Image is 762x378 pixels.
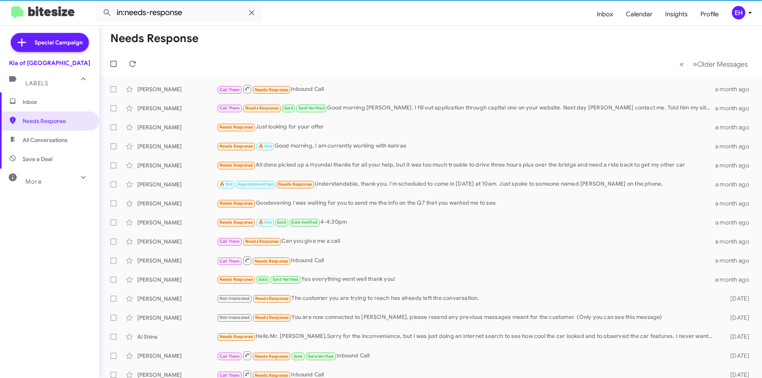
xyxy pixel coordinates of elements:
span: Sold Verified [291,220,317,225]
div: Kia of [GEOGRAPHIC_DATA] [9,59,90,67]
span: « [679,59,684,69]
div: Inbound Call [217,255,715,265]
span: Call Them [219,239,240,244]
div: [DATE] [718,295,756,303]
div: [PERSON_NAME] [137,123,217,131]
div: All done picked up a Hyundai thanks for all your help, but it was too much trouble to drive three... [217,161,715,170]
span: Needs Response [23,117,90,125]
div: Can you give me a call [217,237,715,246]
a: Profile [694,3,725,26]
span: 🔥 Hot [219,182,233,187]
div: [PERSON_NAME] [137,219,217,226]
div: [PERSON_NAME] [137,180,217,188]
span: Needs Response [219,334,253,339]
span: Call Them [219,373,240,378]
div: a month ago [715,276,756,284]
button: Previous [675,56,689,72]
div: [PERSON_NAME] [137,238,217,246]
span: Call Them [219,354,240,359]
span: Sold [277,220,286,225]
div: 4-4:30pm [217,218,715,227]
span: 🔥 Hot [258,144,272,149]
div: Yes everything went well thank you! [217,275,715,284]
span: Needs Response [255,259,289,264]
div: Hello Mr. [PERSON_NAME],Sorry for the inconvenience, but I was just doing an internet search to s... [217,332,718,341]
div: [PERSON_NAME] [137,142,217,150]
span: Sold Verified [273,277,299,282]
div: [PERSON_NAME] [137,295,217,303]
div: [PERSON_NAME] [137,352,217,360]
span: Insights [659,3,694,26]
div: EH [732,6,745,19]
span: Inbox [23,98,90,106]
span: Needs Response [219,125,253,130]
a: Special Campaign [11,33,89,52]
div: a month ago [715,85,756,93]
span: Labels [25,80,48,87]
span: Sold Verified [298,106,325,111]
div: Understandable, thank you. I'm scheduled to come in [DATE] at 10am. Just spoke to someone named [... [217,180,715,189]
span: Needs Response [219,201,253,206]
div: You are now connected to [PERSON_NAME], please resend any previous messages meant for the custome... [217,313,718,322]
div: [PERSON_NAME] [137,85,217,93]
span: Needs Response [245,239,279,244]
span: All Conversations [23,136,67,144]
div: a month ago [715,257,756,265]
nav: Page navigation example [675,56,752,72]
div: [DATE] [718,333,756,341]
div: [PERSON_NAME] [137,276,217,284]
div: Good morning [PERSON_NAME]. I fill out application through capital one on your website. Next day ... [217,104,715,113]
div: [PERSON_NAME] [137,257,217,265]
span: Needs Response [255,87,289,92]
div: a month ago [715,200,756,207]
span: Needs Response [278,182,312,187]
button: EH [725,6,753,19]
span: Needs Response [219,220,253,225]
div: a month ago [715,104,756,112]
span: Not-Interested [219,315,250,320]
span: Needs Response [255,373,289,378]
span: Needs Response [255,354,289,359]
span: Older Messages [697,60,748,69]
div: Inbound Call [217,84,715,94]
span: Save a Deal [23,155,52,163]
span: Needs Response [219,277,253,282]
span: More [25,178,42,185]
span: Sold [284,106,293,111]
div: Al Shine [137,333,217,341]
span: Not-Interested [219,296,250,301]
div: [DATE] [718,314,756,322]
span: Call Them [219,259,240,264]
div: a month ago [715,219,756,226]
span: Needs Response [245,106,279,111]
span: 🔥 Hot [258,220,272,225]
span: Needs Response [219,144,253,149]
span: Needs Response [255,315,289,320]
div: Inbound Call [217,351,718,361]
span: Sold [258,277,267,282]
span: Special Campaign [35,38,83,46]
span: Needs Response [255,296,289,301]
div: [PERSON_NAME] [137,104,217,112]
div: [PERSON_NAME] [137,161,217,169]
a: Calendar [620,3,659,26]
div: [PERSON_NAME] [137,314,217,322]
h1: Needs Response [110,32,198,45]
span: Appointment Set [238,182,273,187]
div: a month ago [715,123,756,131]
div: Just looking for your offer [217,123,715,132]
div: [PERSON_NAME] [137,200,217,207]
span: Needs Response [219,163,253,168]
div: a month ago [715,142,756,150]
div: The customer you are trying to reach has already left the conversation. [217,294,718,303]
span: Call Them [219,87,240,92]
div: Good morning, I am currently working with kahrae [217,142,715,151]
div: a month ago [715,161,756,169]
span: Sold [294,354,303,359]
span: Sold Verified [308,354,334,359]
a: Inbox [591,3,620,26]
div: [DATE] [718,352,756,360]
